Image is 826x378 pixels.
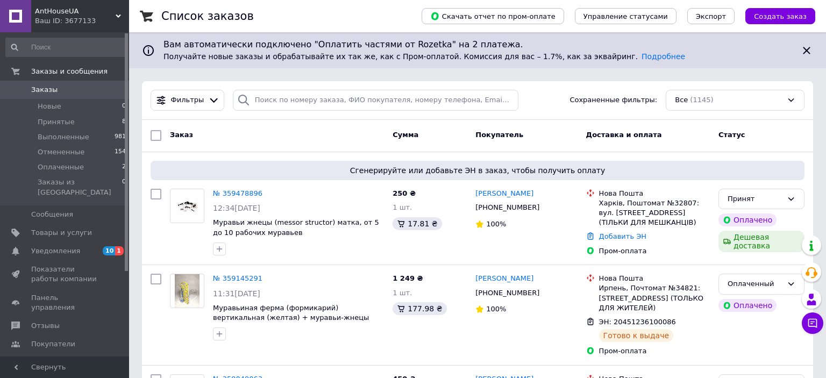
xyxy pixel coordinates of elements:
span: Управление статусами [583,12,668,20]
span: Отмененные [38,147,84,157]
button: Скачать отчет по пром-оплате [422,8,564,24]
span: 2 [122,162,126,172]
span: 154 [115,147,126,157]
h1: Список заказов [161,10,254,23]
span: 1 249 ₴ [393,274,423,282]
button: Создать заказ [745,8,815,24]
span: Заказы и сообщения [31,67,108,76]
span: 1 шт. [393,203,412,211]
span: Скачать отчет по пром-оплате [430,11,556,21]
a: № 359478896 [213,189,262,197]
div: Дешевая доставка [718,231,804,252]
div: 17.81 ₴ [393,217,442,230]
img: Фото товару [175,274,200,308]
span: ЭН: 20451236100086 [599,318,676,326]
a: Добавить ЭН [599,232,646,240]
span: Заказ [170,131,193,139]
span: Экспорт [696,12,726,20]
div: Нова Пошта [599,189,710,198]
span: Заказы [31,85,58,95]
span: 0 [122,102,126,111]
span: Сохраненные фильтры: [569,95,657,105]
span: 1 [115,246,124,255]
span: Товары и услуги [31,228,92,238]
img: Фото товару [170,197,204,215]
input: Поиск по номеру заказа, ФИО покупателя, номеру телефона, Email, номеру накладной [233,90,519,111]
span: Заказы из [GEOGRAPHIC_DATA] [38,177,122,197]
span: 0 [122,177,126,197]
span: Панель управления [31,293,99,312]
div: Харків, Поштомат №32807: вул. [STREET_ADDRESS] (ТІЛЬКИ ДЛЯ МЕШКАНЦІВ) [599,198,710,228]
button: Управление статусами [575,8,677,24]
span: Покупатели [31,339,75,349]
span: 981 [115,132,126,142]
a: [PERSON_NAME] [475,274,533,284]
span: Покупатель [475,131,523,139]
span: Сгенерируйте или добавьте ЭН в заказ, чтобы получить оплату [155,165,800,176]
span: AntHouseUA [35,6,116,16]
a: Фото товару [170,189,204,223]
div: Оплачено [718,213,777,226]
span: Уведомления [31,246,80,256]
span: Выполненные [38,132,89,142]
div: Оплачено [718,299,777,312]
a: Муравьи жнецы (messor structor) матка, от 5 до 10 рабочих муравьев [213,218,379,237]
a: Муравьиная ферма (формикарий) вертикальная (желтая) + муравьи-жнецы Полный комплект «AntTown» [213,304,369,332]
span: Получайте новые заказы и обрабатывайте их так же, как с Пром-оплатой. Комиссия для вас – 1.7%, ка... [163,52,685,61]
span: Фильтры [171,95,204,105]
span: 12:34[DATE] [213,204,260,212]
a: Подробнее [642,52,685,61]
span: 100% [486,220,506,228]
button: Экспорт [687,8,735,24]
a: [PERSON_NAME] [475,189,533,199]
div: Нова Пошта [599,274,710,283]
span: Показатели работы компании [31,265,99,284]
div: Готово к выдаче [599,329,673,342]
span: (1145) [690,96,713,104]
span: Все [675,95,688,105]
span: 10 [103,246,115,255]
span: 100% [486,305,506,313]
span: Статус [718,131,745,139]
input: Поиск [5,38,127,57]
div: [PHONE_NUMBER] [473,286,542,300]
span: Принятые [38,117,75,127]
span: 1 шт. [393,289,412,297]
div: Пром-оплата [599,346,710,356]
span: Отзывы [31,321,60,331]
span: Доставка и оплата [586,131,662,139]
a: № 359145291 [213,274,262,282]
div: [PHONE_NUMBER] [473,201,542,215]
button: Чат с покупателем [802,312,823,334]
div: 177.98 ₴ [393,302,446,315]
span: 11:31[DATE] [213,289,260,298]
span: 250 ₴ [393,189,416,197]
span: Оплаченные [38,162,84,172]
span: Вам автоматически подключено "Оплатить частями от Rozetka" на 2 платежа. [163,39,792,51]
a: Создать заказ [735,12,815,20]
span: 8 [122,117,126,127]
div: Пром-оплата [599,246,710,256]
div: Ирпень, Почтомат №34821: [STREET_ADDRESS] (ТОЛЬКО ДЛЯ ЖИТЕЛЕЙ) [599,283,710,313]
span: Сообщения [31,210,73,219]
div: Ваш ID: 3677133 [35,16,129,26]
span: Сумма [393,131,418,139]
span: Новые [38,102,61,111]
span: Создать заказ [754,12,807,20]
div: Принят [728,194,782,205]
div: Оплаченный [728,279,782,290]
a: Фото товару [170,274,204,308]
